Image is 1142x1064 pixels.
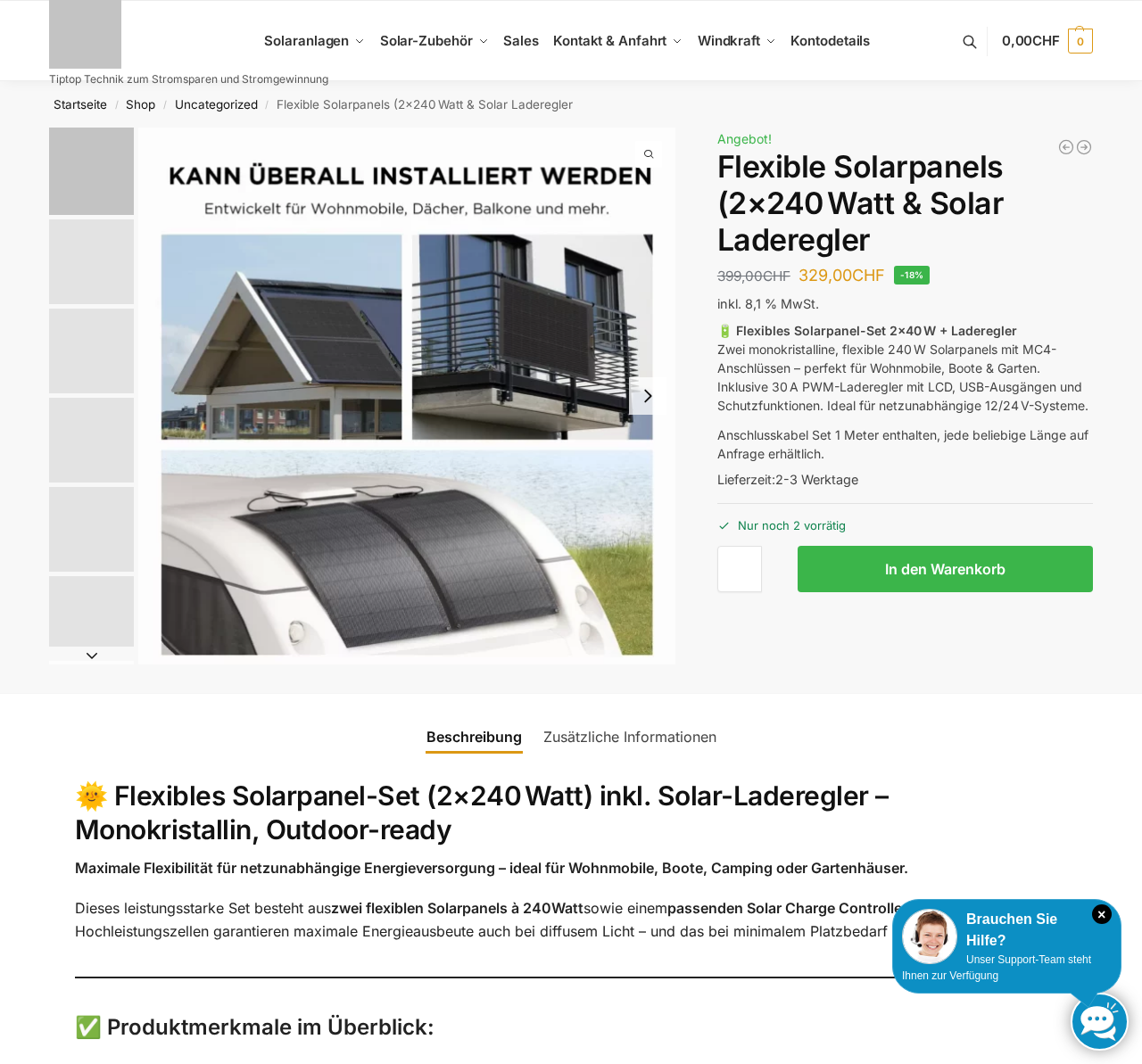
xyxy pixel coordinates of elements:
[717,149,1093,258] h1: Flexible Solarpanels (2×240 Watt & Solar Laderegler
[717,546,762,592] input: Produktmenge
[18,81,1125,128] nav: Breadcrumb
[373,1,496,81] a: Solar-Zubehör
[45,217,134,306] li: 2 / 9
[138,128,675,664] li: 1 / 9
[799,266,885,285] bdi: 329,00
[49,398,134,483] img: s-l1600 (4)
[894,266,931,285] span: -18%
[175,97,258,111] a: Uncategorized
[798,546,1093,592] button: In den Warenkorb
[45,395,134,484] li: 4 / 9
[45,663,134,752] li: 7 / 9
[717,425,1093,463] p: Anschlusskabel Set 1 Meter enthalten, jede beliebige Länge auf Anfrage erhältlich.
[331,899,583,917] strong: zwei flexiblen Solarpanels à 240Watt
[1068,29,1093,54] span: 0
[49,128,134,215] img: Flexible Solar Module
[75,1012,1068,1043] h3: ✅ Produktmerkmale im Überblick:
[717,472,858,487] span: Lieferzeit:
[1002,14,1093,68] a: 0,00CHF 0
[107,98,126,112] span: /
[1075,138,1093,156] a: Flexibles Solarpanel 240 Watt
[691,1,784,81] a: Windkraft
[902,909,957,964] img: Customer service
[763,268,790,285] span: CHF
[852,266,885,285] span: CHF
[1057,138,1075,156] a: 1350/600 mit 4,4 kWh Marstek Speicher
[1092,904,1112,924] i: Schließen
[138,128,675,664] img: Flexible Solar Module
[75,779,1068,846] h2: 🌞 Flexibles Solarpanel-Set (2×240 Watt) inkl. Solar-Laderegler – Monokristallin, Outdoor-ready
[416,715,533,758] a: Beschreibung
[717,268,790,285] bdi: 399,00
[75,859,908,877] strong: Maximale Flexibilität für netzunabhängige Energieversorgung – ideal für Wohnmobile, Boote, Campin...
[496,1,546,81] a: Sales
[698,32,760,49] span: Windkraft
[717,296,819,311] span: inkl. 8,1 % MwSt.
[380,32,473,49] span: Solar-Zubehör
[49,647,134,664] button: Next slide
[45,306,134,395] li: 3 / 9
[717,323,1017,338] strong: 🔋 Flexibles Solarpanel-Set 2×40 W + Laderegler
[546,1,691,81] a: Kontakt & Anfahrt
[717,321,1093,415] p: Zwei monokristalline, flexible 240 W Solarpanels mit MC4-Anschlüssen – perfekt für Wohnmobile, Bo...
[783,1,877,81] a: Kontodetails
[553,32,666,49] span: Kontakt & Anfahrt
[45,573,134,663] li: 6 / 9
[138,128,675,664] a: Flexible Solar Module für Wohnmobile Camping Balkons l960 9
[717,503,1093,534] p: Nur noch 2 vorrätig
[45,484,134,573] li: 5 / 9
[45,128,134,217] li: 1 / 9
[1002,32,1060,49] span: 0,00
[49,219,134,304] img: Flexibles Solarmodul 120 watt
[1032,32,1060,49] span: CHF
[155,98,174,112] span: /
[126,97,155,111] a: Shop
[533,715,727,758] a: Zusätzliche Informationen
[902,909,1112,952] div: Brauchen Sie Hilfe?
[49,576,134,661] img: Laderegeler
[717,131,772,146] span: Angebot!
[75,897,1068,943] p: Dieses leistungsstarke Set besteht aus sowie einem . Die monokristallinen Hochleistungszellen gar...
[629,377,666,415] button: Next slide
[902,953,1091,982] span: Unser Support-Team steht Ihnen zur Verfügung
[49,487,134,572] img: Flexibel in allen Bereichen
[667,899,907,917] strong: passenden Solar Charge Controller
[54,97,107,111] a: Startseite
[775,472,858,487] span: 2-3 Werktage
[258,98,277,112] span: /
[49,74,328,85] p: Tiptop Technik zum Stromsparen und Stromgewinnung
[503,32,539,49] span: Sales
[790,32,870,49] span: Kontodetails
[49,309,134,393] img: Flexibel unendlich viele Einsatzmöglichkeiten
